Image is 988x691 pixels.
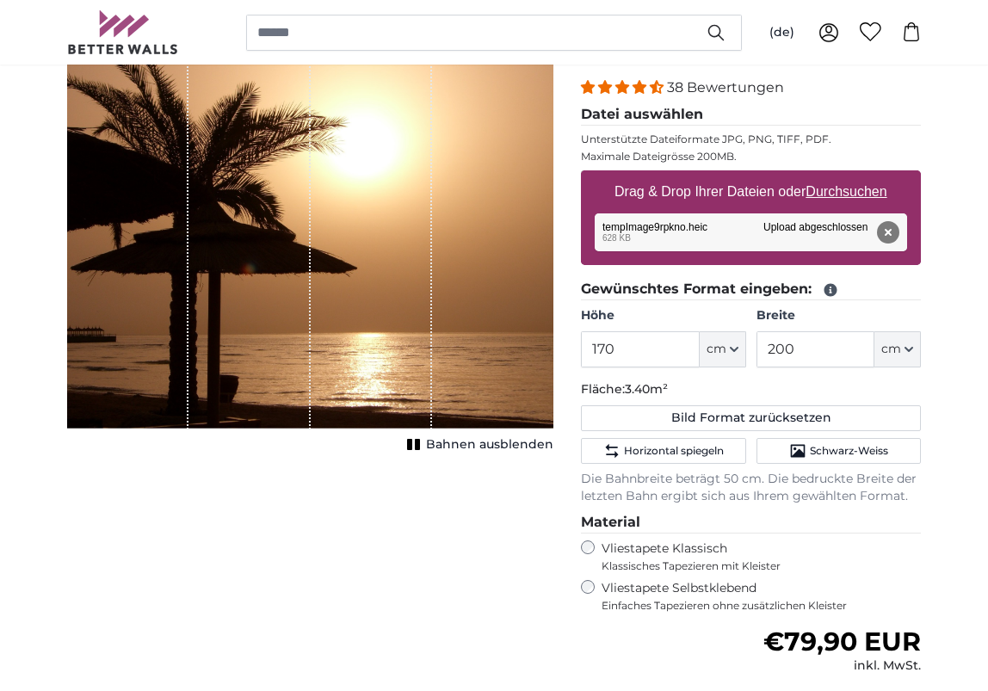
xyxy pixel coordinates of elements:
p: Unterstützte Dateiformate JPG, PNG, TIFF, PDF. [581,133,921,146]
button: Bahnen ausblenden [402,433,553,457]
span: Horizontal spiegeln [624,444,724,458]
p: Fläche: [581,381,921,398]
span: Einfaches Tapezieren ohne zusätzlichen Kleister [602,599,921,613]
span: 38 Bewertungen [667,79,784,96]
label: Breite [756,307,921,324]
span: Schwarz-Weiss [810,444,888,458]
button: Schwarz-Weiss [756,438,921,464]
label: Drag & Drop Ihrer Dateien oder [608,175,894,209]
u: Durchsuchen [806,184,887,199]
button: Bild Format zurücksetzen [581,405,921,431]
p: Maximale Dateigrösse 200MB. [581,150,921,163]
button: cm [874,331,921,367]
span: €79,90 EUR [763,626,921,657]
span: Klassisches Tapezieren mit Kleister [602,559,906,573]
img: Betterwalls [67,10,179,54]
span: 3.40m² [625,381,668,397]
span: cm [881,341,901,358]
span: Bahnen ausblenden [426,436,553,453]
span: 4.34 stars [581,79,667,96]
div: 1 of 1 [67,15,553,457]
span: cm [707,341,726,358]
label: Vliestapete Selbstklebend [602,580,921,613]
button: Horizontal spiegeln [581,438,745,464]
label: Höhe [581,307,745,324]
button: cm [700,331,746,367]
label: Vliestapete Klassisch [602,540,906,573]
legend: Material [581,512,921,534]
p: Die Bahnbreite beträgt 50 cm. Die bedruckte Breite der letzten Bahn ergibt sich aus Ihrem gewählt... [581,471,921,505]
legend: Datei auswählen [581,104,921,126]
button: (de) [756,17,808,48]
div: inkl. MwSt. [763,657,921,675]
legend: Gewünschtes Format eingeben: [581,279,921,300]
